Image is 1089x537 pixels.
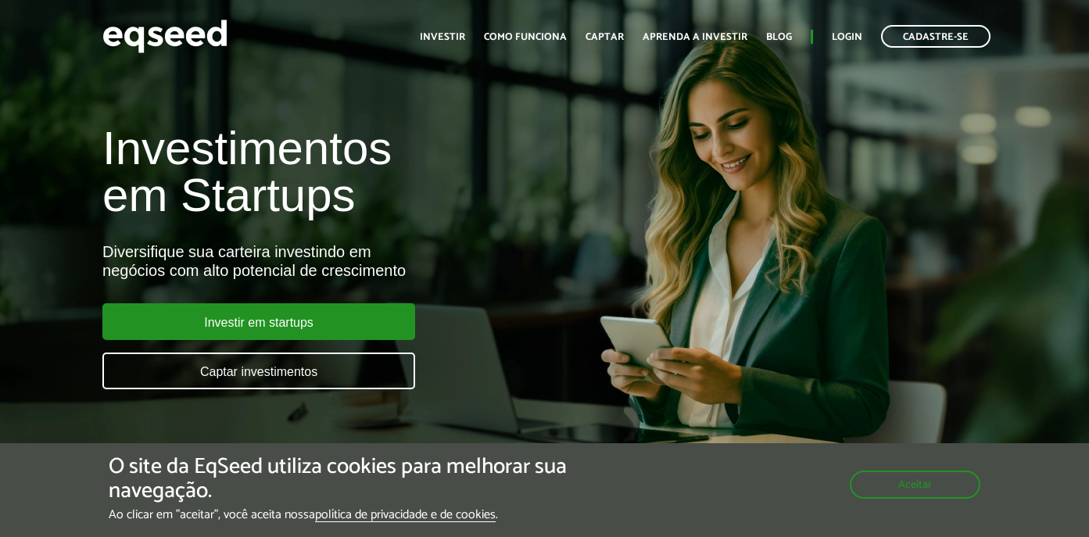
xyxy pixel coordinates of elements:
[850,471,980,499] button: Aceitar
[586,32,624,42] a: Captar
[484,32,567,42] a: Como funciona
[102,353,415,389] a: Captar investimentos
[102,242,624,280] div: Diversifique sua carteira investindo em negócios com alto potencial de crescimento
[102,125,624,219] h1: Investimentos em Startups
[766,32,792,42] a: Blog
[315,509,496,522] a: política de privacidade e de cookies
[109,507,632,522] p: Ao clicar em "aceitar", você aceita nossa .
[420,32,465,42] a: Investir
[109,455,632,503] h5: O site da EqSeed utiliza cookies para melhorar sua navegação.
[102,16,227,57] img: EqSeed
[102,303,415,340] a: Investir em startups
[881,25,990,48] a: Cadastre-se
[643,32,747,42] a: Aprenda a investir
[832,32,862,42] a: Login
